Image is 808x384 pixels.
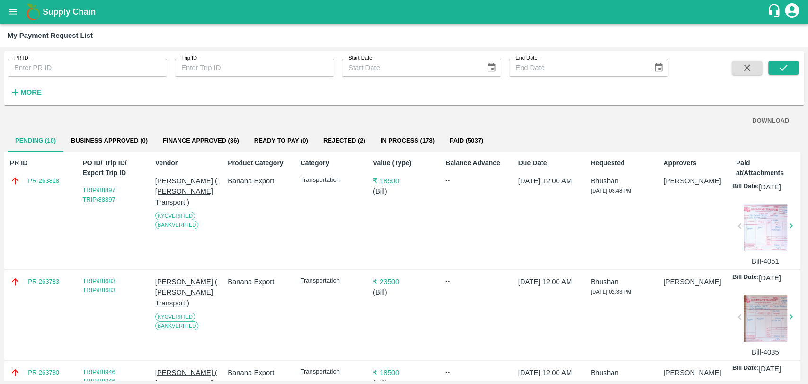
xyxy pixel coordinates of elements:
[663,158,725,168] p: Approvers
[228,176,290,186] p: Banana Export
[518,158,580,168] p: Due Date
[373,367,435,378] p: ₹ 18500
[175,59,334,77] input: Enter Trip ID
[20,89,42,96] strong: More
[82,187,115,203] a: TRIP/88897 TRIP/88897
[732,273,759,283] p: Bill Date:
[445,176,507,185] div: --
[736,158,798,178] p: Paid at/Attachments
[63,129,155,152] button: Business Approved (0)
[509,59,646,77] input: End Date
[591,367,653,378] p: Bhushan
[373,129,442,152] button: In Process (178)
[43,7,96,17] b: Supply Chain
[744,256,787,267] p: Bill-4051
[663,176,725,186] p: [PERSON_NAME]
[767,3,783,20] div: customer-support
[43,5,767,18] a: Supply Chain
[783,2,800,22] div: account of current user
[732,182,759,192] p: Bill Date:
[155,129,247,152] button: Finance Approved (36)
[445,277,507,286] div: --
[8,129,63,152] button: Pending (10)
[744,347,787,357] p: Bill-4035
[155,158,217,168] p: Vendor
[300,176,362,185] p: Transportation
[155,313,195,321] span: KYC Verified
[155,176,217,207] p: [PERSON_NAME] ( [PERSON_NAME] Transport )
[181,54,197,62] label: Trip ID
[300,277,362,286] p: Transportation
[82,277,115,294] a: TRIP/88683 TRIP/88683
[518,277,580,287] p: [DATE] 12:00 AM
[228,158,290,168] p: Product Category
[8,84,44,100] button: More
[373,287,435,297] p: ( Bill )
[247,129,316,152] button: Ready To Pay (0)
[8,29,93,42] div: My Payment Request List
[445,158,507,168] p: Balance Advance
[663,277,725,287] p: [PERSON_NAME]
[28,277,59,286] a: PR-263783
[342,59,479,77] input: Start Date
[649,59,667,77] button: Choose date
[300,158,362,168] p: Category
[10,158,72,168] p: PR ID
[228,277,290,287] p: Banana Export
[155,277,217,308] p: [PERSON_NAME] ( [PERSON_NAME] Transport )
[759,182,781,192] p: [DATE]
[373,158,435,168] p: Value (Type)
[663,367,725,378] p: [PERSON_NAME]
[228,367,290,378] p: Banana Export
[591,289,631,295] span: [DATE] 02:33 PM
[482,59,500,77] button: Choose date
[155,321,199,330] span: Bank Verified
[515,54,537,62] label: End Date
[373,277,435,287] p: ₹ 23500
[155,221,199,229] span: Bank Verified
[445,367,507,377] div: --
[155,212,195,220] span: KYC Verified
[28,368,59,377] a: PR-263780
[748,113,793,129] button: DOWNLOAD
[591,176,653,186] p: Bhushan
[28,176,59,186] a: PR-263818
[591,188,631,194] span: [DATE] 03:48 PM
[373,176,435,186] p: ₹ 18500
[732,364,759,374] p: Bill Date:
[24,2,43,21] img: logo
[348,54,372,62] label: Start Date
[316,129,373,152] button: Rejected (2)
[300,367,362,376] p: Transportation
[14,54,28,62] label: PR ID
[759,273,781,283] p: [DATE]
[82,158,144,178] p: PO ID/ Trip ID/ Export Trip ID
[8,59,167,77] input: Enter PR ID
[591,277,653,287] p: Bhushan
[518,176,580,186] p: [DATE] 12:00 AM
[759,364,781,374] p: [DATE]
[591,158,653,168] p: Requested
[442,129,491,152] button: Paid (5037)
[2,1,24,23] button: open drawer
[373,186,435,196] p: ( Bill )
[518,367,580,378] p: [DATE] 12:00 AM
